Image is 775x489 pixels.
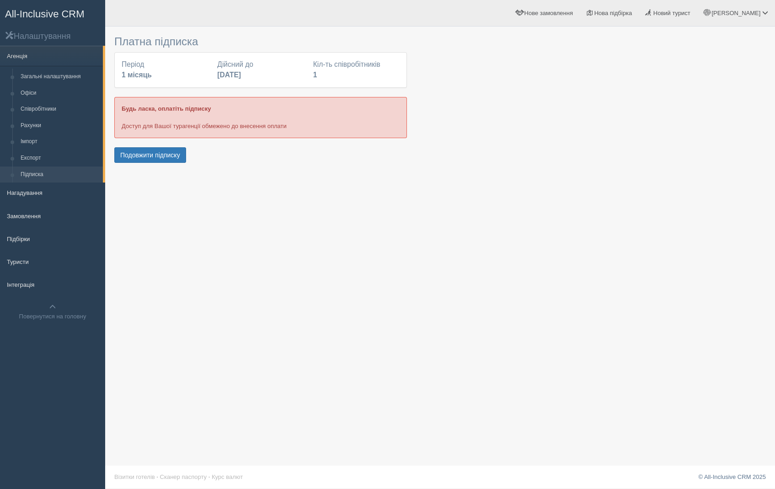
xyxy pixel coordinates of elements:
[5,8,85,20] span: All-Inclusive CRM
[16,134,103,150] a: Імпорт
[122,71,152,79] b: 1 місяць
[217,71,241,79] b: [DATE]
[114,147,186,163] button: Подовжити підписку
[16,69,103,85] a: Загальні налаштування
[114,36,407,48] h3: Платна підписка
[698,473,766,480] a: © All-Inclusive CRM 2025
[524,10,573,16] span: Нове замовлення
[653,10,690,16] span: Новий турист
[0,0,105,26] a: All-Inclusive CRM
[16,167,103,183] a: Підписка
[213,59,308,81] div: Дійсний до
[160,473,207,480] a: Сканер паспорту
[16,101,103,118] a: Співробітники
[309,59,404,81] div: Кіл-ть співробітників
[122,105,211,112] b: Будь ласка, оплатіть підписку
[117,59,213,81] div: Період
[156,473,158,480] span: ·
[313,71,317,79] b: 1
[114,97,407,138] div: Доступ для Вашої турагенції обмежено до внесення оплати
[711,10,760,16] span: [PERSON_NAME]
[114,473,155,480] a: Візитки готелів
[594,10,632,16] span: Нова підбірка
[16,118,103,134] a: Рахунки
[16,85,103,102] a: Офіси
[212,473,243,480] a: Курс валют
[208,473,210,480] span: ·
[16,150,103,167] a: Експорт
